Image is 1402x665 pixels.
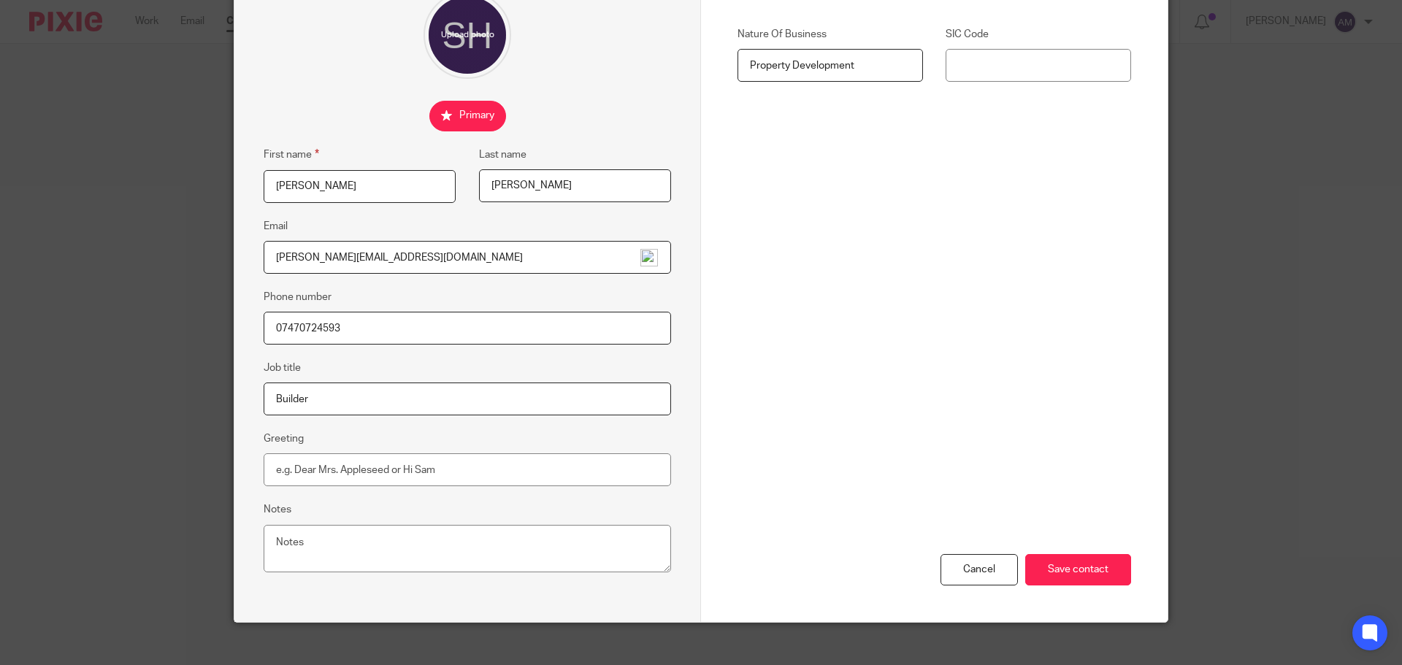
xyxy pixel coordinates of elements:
[1025,554,1131,585] input: Save contact
[264,361,301,375] label: Job title
[264,146,319,163] label: First name
[264,219,288,234] label: Email
[479,147,526,162] label: Last name
[941,554,1018,585] div: Cancel
[640,249,658,266] img: npw-badge-icon-locked.svg
[264,431,304,446] label: Greeting
[264,290,332,304] label: Phone number
[264,453,671,486] input: e.g. Dear Mrs. Appleseed or Hi Sam
[738,27,923,42] label: Nature Of Business
[264,502,291,517] label: Notes
[946,27,1131,42] label: SIC Code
